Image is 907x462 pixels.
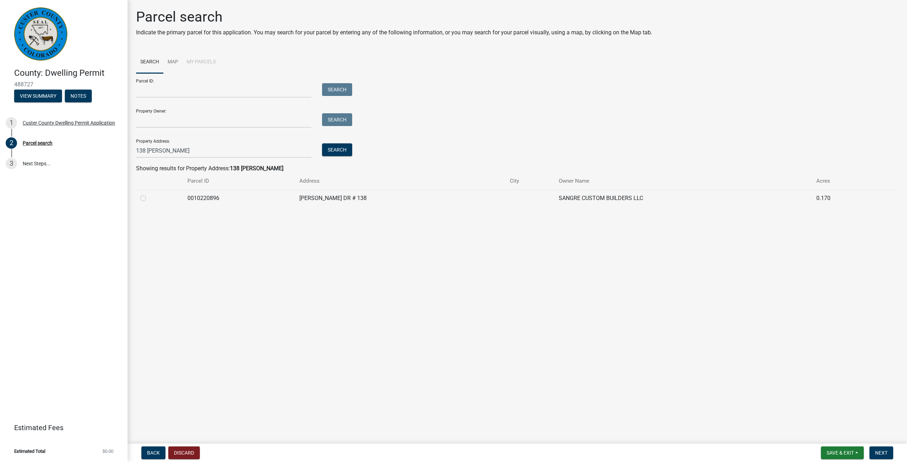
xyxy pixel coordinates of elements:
[6,137,17,149] div: 2
[65,90,92,102] button: Notes
[14,90,62,102] button: View Summary
[869,446,893,459] button: Next
[812,189,875,207] td: 0.170
[183,189,295,207] td: 0010220896
[14,7,67,61] img: Custer County, Colorado
[23,141,52,146] div: Parcel search
[102,449,113,454] span: $0.00
[6,117,17,129] div: 1
[322,113,352,126] button: Search
[14,449,45,454] span: Estimated Total
[827,450,854,456] span: Save & Exit
[147,450,160,456] span: Back
[295,173,505,189] th: Address
[23,120,115,125] div: Custer County Dwelling Permit Application
[65,93,92,99] wm-modal-confirm: Notes
[183,173,295,189] th: Parcel ID
[6,421,116,435] a: Estimated Fees
[136,28,652,37] p: Indicate the primary parcel for this application. You may search for your parcel by entering any ...
[168,446,200,459] button: Discard
[136,164,898,173] div: Showing results for Property Address:
[230,165,283,172] strong: 138 [PERSON_NAME]
[295,189,505,207] td: [PERSON_NAME] DR # 138
[322,143,352,156] button: Search
[554,189,812,207] td: SANGRE CUSTOM BUILDERS LLC
[141,446,165,459] button: Back
[163,51,182,74] a: Map
[554,173,812,189] th: Owner Name
[136,8,652,25] h1: Parcel search
[6,158,17,169] div: 3
[136,51,163,74] a: Search
[14,81,113,88] span: 488727
[14,68,122,78] h4: County: Dwelling Permit
[821,446,864,459] button: Save & Exit
[14,93,62,99] wm-modal-confirm: Summary
[506,173,555,189] th: City
[322,83,352,96] button: Search
[875,450,888,456] span: Next
[812,173,875,189] th: Acres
